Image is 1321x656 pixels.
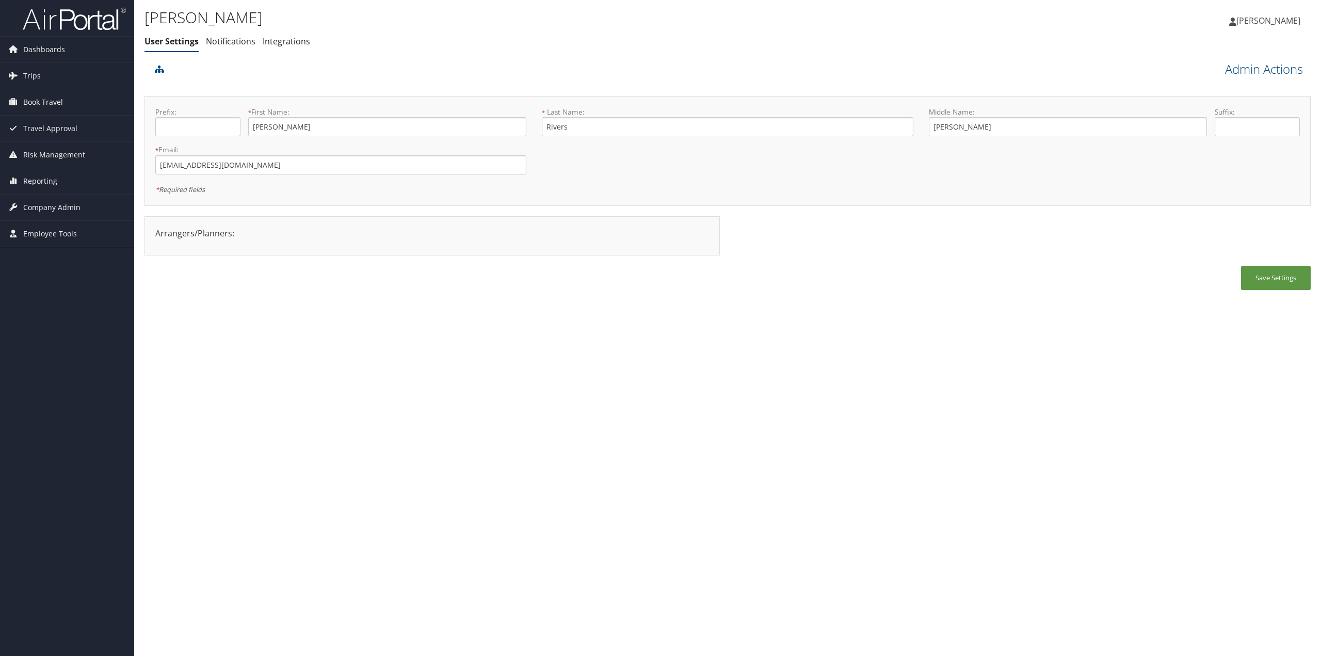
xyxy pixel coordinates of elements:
label: Email: [155,145,526,155]
button: Save Settings [1241,266,1311,290]
img: airportal-logo.png [23,7,126,31]
span: Travel Approval [23,116,77,141]
a: [PERSON_NAME] [1229,5,1311,36]
span: Employee Tools [23,221,77,247]
label: Suffix: [1215,107,1300,117]
a: User Settings [144,36,199,47]
label: First Name: [248,107,526,117]
label: Middle Name: [929,107,1207,117]
label: Prefix: [155,107,240,117]
span: Book Travel [23,89,63,115]
a: Admin Actions [1225,60,1303,78]
span: Trips [23,63,41,89]
span: Dashboards [23,37,65,62]
label: Last Name: [542,107,913,117]
div: Arrangers/Planners: [148,227,717,239]
span: Company Admin [23,195,80,220]
span: Reporting [23,168,57,194]
a: Notifications [206,36,255,47]
span: Risk Management [23,142,85,168]
em: Required fields [155,185,205,194]
a: Integrations [263,36,310,47]
span: [PERSON_NAME] [1236,15,1300,26]
h1: [PERSON_NAME] [144,7,922,28]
